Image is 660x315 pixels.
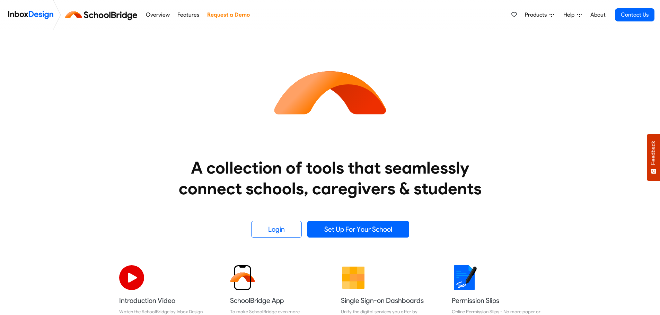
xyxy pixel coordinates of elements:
[205,8,252,22] a: Request a Demo
[251,221,302,238] a: Login
[452,296,541,305] h5: Permission Slips
[522,8,557,22] a: Products
[615,8,654,21] a: Contact Us
[230,296,319,305] h5: SchoolBridge App
[176,8,201,22] a: Features
[166,157,495,199] heading: A collection of tools that seamlessly connect schools, caregivers & students
[650,141,657,165] span: Feedback
[119,296,209,305] h5: Introduction Video
[563,11,577,19] span: Help
[230,265,255,290] img: 2022_01_13_icon_sb_app.svg
[307,221,409,238] a: Set Up For Your School
[452,265,477,290] img: 2022_01_18_icon_signature.svg
[268,30,393,155] img: icon_schoolbridge.svg
[525,11,549,19] span: Products
[64,7,142,23] img: schoolbridge logo
[341,296,430,305] h5: Single Sign-on Dashboards
[341,265,366,290] img: 2022_01_13_icon_grid.svg
[588,8,607,22] a: About
[647,134,660,181] button: Feedback - Show survey
[119,265,144,290] img: 2022_07_11_icon_video_playback.svg
[144,8,171,22] a: Overview
[561,8,584,22] a: Help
